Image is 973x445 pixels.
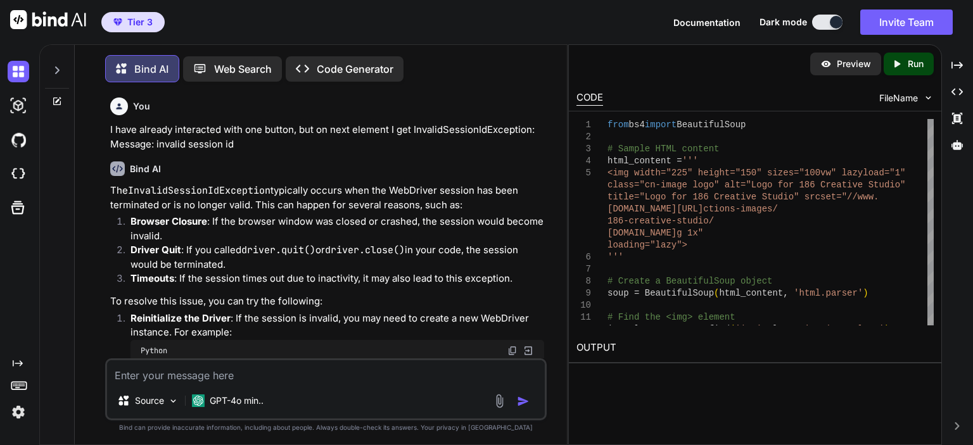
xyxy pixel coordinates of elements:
span: ''' [682,156,698,166]
p: Code Generator [317,61,393,77]
div: 8 [576,275,591,287]
span: # Sample HTML content [607,144,719,154]
span: class_= [767,324,804,334]
span: ctions-images/ [703,204,778,214]
span: 'img' [735,324,762,334]
button: Invite Team [860,9,953,35]
h6: You [133,100,150,113]
p: : If the session times out due to inactivity, it may also lead to this exception. [130,272,544,286]
p: I have already interacted with one button, but on next element I get InvalidSessionIdException: M... [110,123,544,151]
span: # Find the <img> element [607,312,735,322]
img: githubDark [8,129,29,151]
span: ad="1" [874,168,905,178]
div: 9 [576,287,591,299]
p: : If the session is invalid, you may need to create a new WebDriver instance. For example: [130,311,544,340]
img: Pick Models [168,396,179,406]
p: Preview [837,58,871,70]
div: 10 [576,299,591,311]
div: 5 [576,167,591,179]
strong: Browser Closure [130,215,207,227]
span: loading="lazy"> [607,240,687,250]
p: To resolve this issue, you can try the following: [110,294,544,309]
code: InvalidSessionIdException [128,184,270,197]
span: 'html.parser' [794,288,863,298]
span: <img width="225" height="150" sizes="100vw" lazylo [607,168,874,178]
p: : If the browser window was closed or crashed, the session would become invalid. [130,215,544,243]
span: soup = BeautifulSoup [607,288,714,298]
span: ( [714,288,719,298]
span: , [762,324,767,334]
div: 3 [576,143,591,155]
span: img_element = soup.find [607,324,730,334]
strong: Driver Quit [130,244,181,256]
h6: Bind AI [130,163,161,175]
img: chevron down [923,92,934,103]
strong: Timeouts [130,272,174,284]
span: . [874,192,879,202]
button: premiumTier 3 [101,12,165,32]
img: settings [8,401,29,423]
span: class="cn-image logo" alt="Logo for 186 Creative S [607,180,874,190]
div: 12 [576,323,591,335]
p: Bind can provide inaccurate information, including about people. Always double-check its answers.... [105,423,547,432]
div: 4 [576,155,591,167]
span: ( [730,324,735,334]
p: : If you called or in your code, the session would be terminated. [130,243,544,272]
span: html_content = [607,156,682,166]
span: Dark mode [760,16,807,28]
span: bs4 [629,120,645,130]
img: GPT-4o mini [192,394,205,407]
span: from [607,120,629,130]
div: 1 [576,119,591,131]
span: [DOMAIN_NAME][URL] [607,204,703,214]
span: ''' [607,252,623,262]
img: copy [507,346,518,356]
code: driver.close() [325,244,405,256]
button: Documentation [673,16,741,29]
span: Python [141,346,167,356]
div: 2 [576,131,591,143]
span: tudio" [874,180,905,190]
span: BeautifulSoup [677,120,746,130]
span: html_content [720,288,784,298]
img: attachment [492,394,507,408]
span: ) [884,324,889,334]
span: Documentation [673,17,741,28]
span: , [783,288,788,298]
p: The typically occurs when the WebDriver session has been terminated or is no longer valid. This c... [110,184,544,212]
strong: Reinitialize the Driver [130,312,231,324]
div: 11 [576,311,591,323]
img: premium [113,18,122,26]
div: 6 [576,251,591,263]
span: ) [863,288,868,298]
img: darkChat [8,61,29,82]
div: 7 [576,263,591,275]
p: GPT-4o min.. [210,394,264,407]
img: icon [517,395,530,408]
span: 'cn-image logo' [804,324,884,334]
span: title="Logo for 186 Creative Studio" srcset="//www [607,192,874,202]
img: Bind AI [10,10,86,29]
span: g 1x" [677,228,703,238]
span: [DOMAIN_NAME] [607,228,677,238]
span: import [645,120,677,130]
img: Open in Browser [523,345,534,356]
span: FileName [879,92,918,104]
img: darkAi-studio [8,95,29,116]
img: cloudideIcon [8,163,29,185]
p: Source [135,394,164,407]
p: Bind AI [134,61,169,77]
div: CODE [576,91,603,106]
img: preview [820,58,832,70]
code: driver.quit() [241,244,315,256]
p: Run [908,58,924,70]
span: 186-creative-studio/ [607,216,714,226]
span: # Create a BeautifulSoup object [607,276,772,286]
span: Tier 3 [127,16,153,28]
p: Web Search [214,61,272,77]
h2: OUTPUT [569,333,941,363]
